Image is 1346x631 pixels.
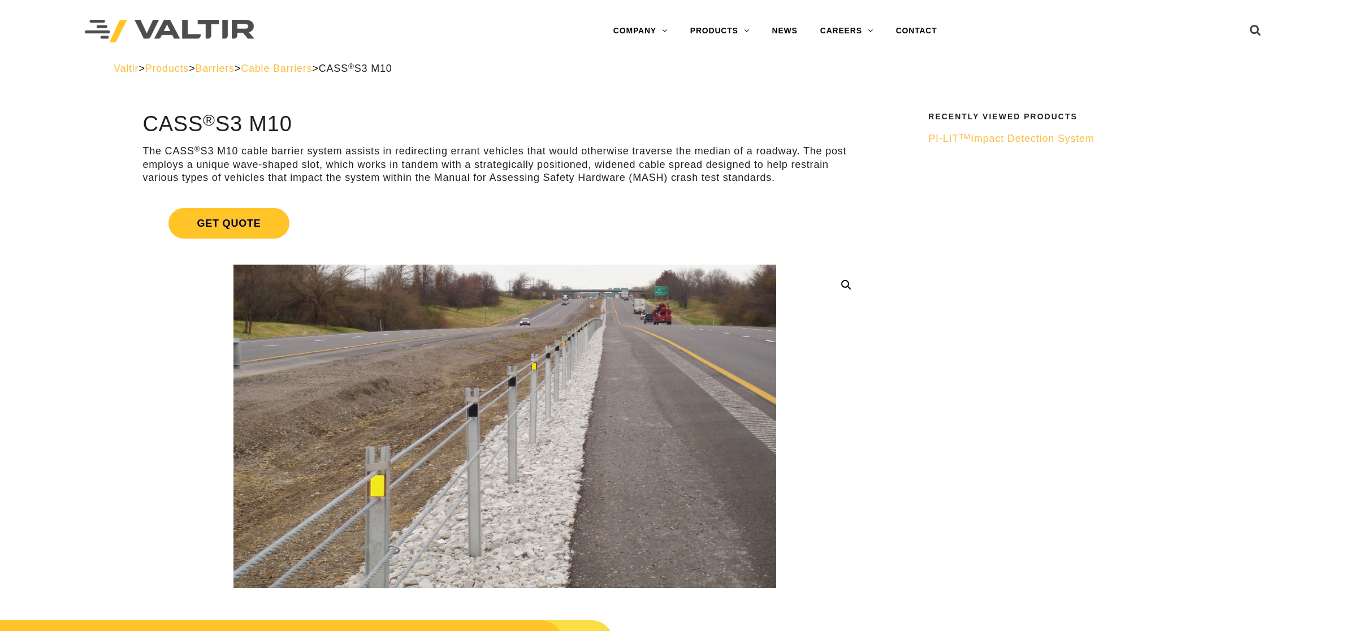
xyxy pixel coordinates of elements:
[885,20,949,42] a: CONTACT
[203,111,215,129] sup: ®
[928,132,1225,145] a: PI-LITTMImpact Detection System
[959,132,971,141] sup: TM
[809,20,885,42] a: CAREERS
[348,62,354,71] sup: ®
[114,63,139,74] a: Valtir
[195,63,234,74] a: Barriers
[142,113,867,136] h1: CASS S3 M10
[319,63,392,74] span: CASS S3 M10
[602,20,679,42] a: COMPANY
[142,145,867,184] p: The CASS S3 M10 cable barrier system assists in redirecting errant vehicles that would otherwise ...
[114,62,1232,75] div: > > > >
[761,20,809,42] a: NEWS
[928,133,1094,144] span: PI-LIT Impact Detection System
[168,208,289,239] span: Get Quote
[679,20,761,42] a: PRODUCTS
[241,63,312,74] a: Cable Barriers
[142,195,867,252] a: Get Quote
[928,113,1225,121] h2: Recently Viewed Products
[85,20,254,43] img: Valtir
[194,145,201,153] sup: ®
[145,63,189,74] a: Products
